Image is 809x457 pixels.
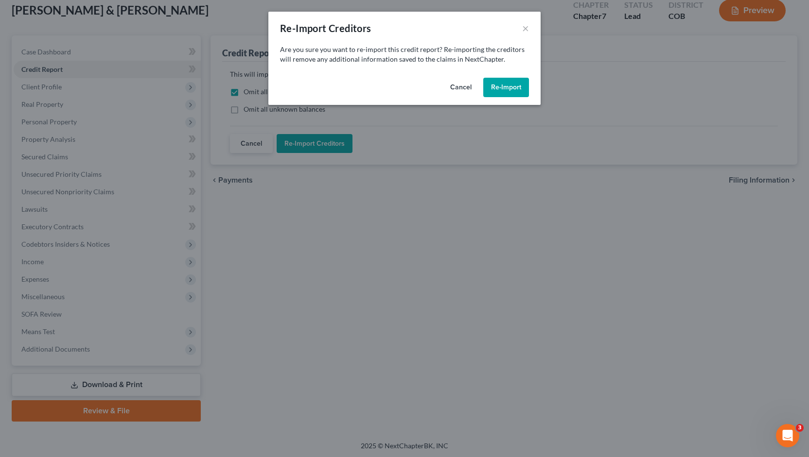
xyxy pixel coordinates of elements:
button: Cancel [442,78,479,97]
div: Re-Import Creditors [280,21,371,35]
button: Re-Import [483,78,529,97]
p: Are you sure you want to re-import this credit report? Re-importing the creditors will remove any... [280,45,529,64]
button: × [522,22,529,34]
span: 3 [796,424,804,432]
iframe: Intercom live chat [776,424,799,447]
